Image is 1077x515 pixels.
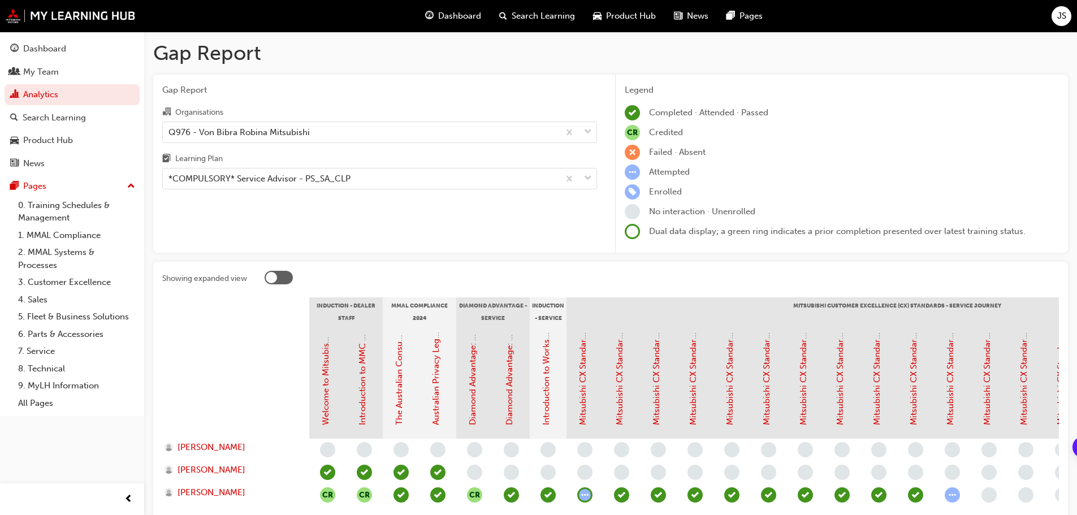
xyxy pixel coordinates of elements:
span: learningRecordVerb_NONE-icon [724,465,739,480]
span: learningRecordVerb_NONE-icon [945,442,960,457]
span: prev-icon [124,492,133,507]
div: *COMPULSORY* Service Advisor - PS_SA_CLP [168,172,351,185]
div: Showing expanded view [162,273,247,284]
a: 1. MMAL Compliance [14,227,140,244]
a: [PERSON_NAME] [165,441,299,454]
span: learningplan-icon [162,154,171,165]
h1: Gap Report [153,41,1068,66]
div: Search Learning [23,111,86,124]
a: 7. Service [14,343,140,360]
div: Induction - Service Advisor [530,297,566,326]
span: learningRecordVerb_ATTEMPT-icon [625,165,640,180]
span: learningRecordVerb_NONE-icon [687,442,703,457]
span: learningRecordVerb_NONE-icon [651,442,666,457]
span: [PERSON_NAME] [178,486,245,499]
span: learningRecordVerb_NONE-icon [504,465,519,480]
button: Pages [5,176,140,197]
a: My Team [5,62,140,83]
span: learningRecordVerb_PASS-icon [724,487,739,503]
span: News [687,10,708,23]
span: learningRecordVerb_NONE-icon [540,465,556,480]
span: learningRecordVerb_NONE-icon [798,465,813,480]
a: 8. Technical [14,360,140,378]
a: 3. Customer Excellence [14,274,140,291]
span: learningRecordVerb_FAIL-icon [625,145,640,160]
span: learningRecordVerb_NONE-icon [798,442,813,457]
span: learningRecordVerb_NONE-icon [625,204,640,219]
span: up-icon [127,179,135,194]
a: Search Learning [5,107,140,128]
span: learningRecordVerb_NONE-icon [871,465,886,480]
span: learningRecordVerb_PASS-icon [651,487,666,503]
span: learningRecordVerb_NONE-icon [577,442,592,457]
a: Product Hub [5,130,140,151]
a: 9. MyLH Information [14,377,140,395]
a: [PERSON_NAME] [165,486,299,499]
button: null-icon [320,487,335,503]
div: Induction - Dealer Staff [309,297,383,326]
span: car-icon [10,136,19,146]
span: learningRecordVerb_NONE-icon [430,442,445,457]
span: organisation-icon [162,107,171,118]
div: Pages [23,180,46,193]
span: learningRecordVerb_COMPLETE-icon [320,465,335,480]
span: search-icon [499,9,507,23]
div: MMAL Compliance 2024 [383,297,456,326]
a: 6. Parts & Accessories [14,326,140,343]
span: news-icon [10,159,19,169]
span: learningRecordVerb_NONE-icon [834,465,850,480]
span: learningRecordVerb_NONE-icon [467,465,482,480]
a: search-iconSearch Learning [490,5,584,28]
span: Dual data display; a green ring indicates a prior completion presented over latest training status. [649,226,1026,236]
span: learningRecordVerb_NONE-icon [761,465,776,480]
span: [PERSON_NAME] [178,464,245,477]
span: pages-icon [726,9,735,23]
span: learningRecordVerb_NONE-icon [981,442,997,457]
span: guage-icon [425,9,434,23]
span: learningRecordVerb_NONE-icon [1055,465,1070,480]
span: Search Learning [512,10,575,23]
button: JS [1052,6,1071,26]
span: null-icon [625,125,640,140]
a: 4. Sales [14,291,140,309]
span: Product Hub [606,10,656,23]
a: pages-iconPages [717,5,772,28]
span: learningRecordVerb_PASS-icon [430,465,445,480]
span: learningRecordVerb_NONE-icon [981,465,997,480]
span: search-icon [10,113,18,123]
a: car-iconProduct Hub [584,5,665,28]
a: Diamond Advantage: Fundamentals [468,285,478,425]
a: News [5,153,140,174]
span: learningRecordVerb_PASS-icon [504,487,519,503]
span: learningRecordVerb_NONE-icon [357,442,372,457]
span: car-icon [593,9,602,23]
img: mmal [6,8,136,23]
a: [PERSON_NAME] [165,464,299,477]
span: down-icon [584,125,592,140]
span: learningRecordVerb_PASS-icon [393,487,409,503]
span: guage-icon [10,44,19,54]
div: News [23,157,45,170]
span: learningRecordVerb_PASS-icon [614,487,629,503]
span: learningRecordVerb_PASS-icon [798,487,813,503]
span: learningRecordVerb_NONE-icon [761,442,776,457]
a: Mitsubishi CX Standards - Introduction [578,273,588,425]
div: Organisations [175,107,223,118]
a: Dashboard [5,38,140,59]
span: Enrolled [649,187,682,197]
button: null-icon [357,487,372,503]
span: learningRecordVerb_NONE-icon [981,487,997,503]
span: learningRecordVerb_NONE-icon [1055,487,1070,503]
span: learningRecordVerb_COMPLETE-icon [625,105,640,120]
span: learningRecordVerb_PASS-icon [393,465,409,480]
div: Q976 - Von Bibra Robina Mitsubishi [168,125,310,139]
span: learningRecordVerb_NONE-icon [724,442,739,457]
span: Pages [739,10,763,23]
a: Analytics [5,84,140,105]
div: Diamond Advantage - Service [456,297,530,326]
a: 5. Fleet & Business Solutions [14,308,140,326]
span: No interaction · Unenrolled [649,206,755,217]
